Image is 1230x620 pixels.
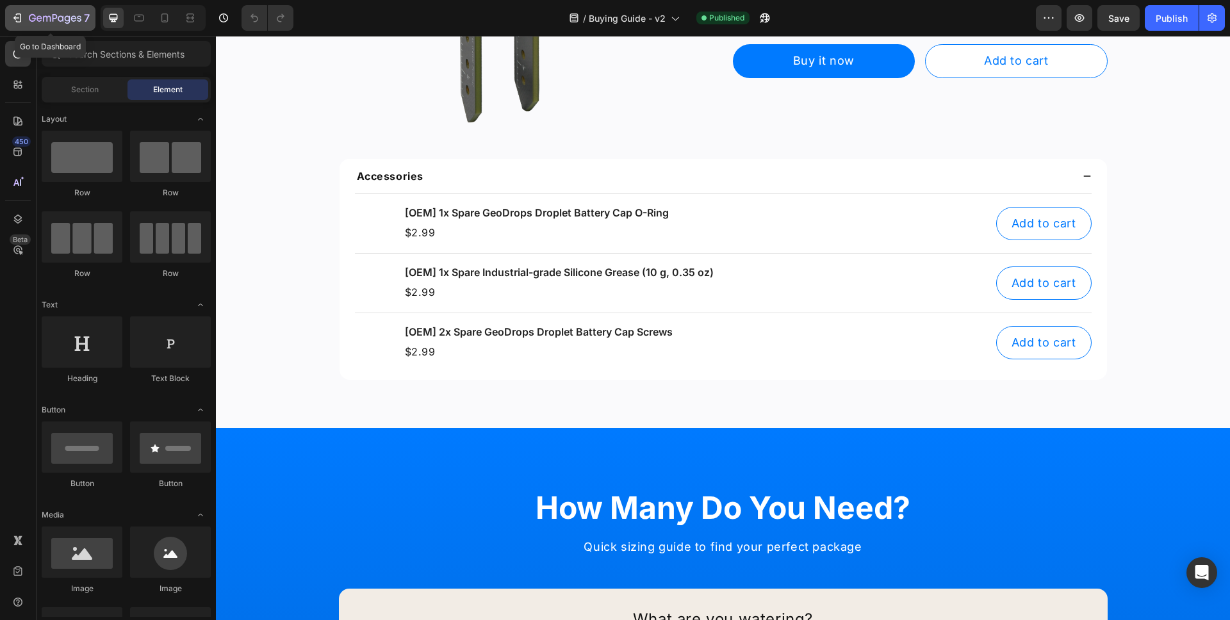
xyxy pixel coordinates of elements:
span: Toggle open [190,505,211,525]
div: Row [130,268,211,279]
span: Toggle open [190,295,211,315]
span: Toggle open [190,400,211,420]
div: Row [42,268,122,279]
div: Row [42,187,122,199]
button: Publish [1145,5,1199,31]
button: Add to cart [780,231,876,265]
span: Layout [42,113,67,125]
span: / [583,12,586,25]
button: 7 [5,5,95,31]
div: Text Block [130,373,211,384]
div: Image [42,583,122,594]
span: Section [71,84,99,95]
div: $2.99 [188,307,221,326]
div: Open Intercom Messenger [1186,557,1217,588]
div: 450 [12,136,31,147]
div: Heading [42,373,122,384]
button: Add to cart [780,290,876,324]
p: 7 [84,10,90,26]
div: $2.99 [188,247,221,266]
div: Button [42,478,122,489]
div: Image [130,583,211,594]
button: Save [1097,5,1140,31]
div: Undo/Redo [242,5,293,31]
span: Buying Guide - v2 [589,12,666,25]
span: Quick sizing guide to find your perfect package [368,504,646,518]
input: Search Sections & Elements [42,41,211,67]
div: Add to cart [796,298,860,316]
div: Add to cart [796,238,860,257]
h2: What are you watering? [143,573,871,594]
div: Row [130,187,211,199]
div: Publish [1156,12,1188,25]
span: Element [153,84,183,95]
strong: How Many Do You Need? [320,453,694,491]
button: Add to cart [780,171,876,205]
h2: [OEM] 1x Spare Industrial-grade Silicone Grease (10 g, 0.35 oz) [188,229,770,245]
a: [OEM] 2x Spare GeoDrops Droplet Battery Cap Screws [139,288,177,326]
span: Published [709,12,744,24]
div: Button [130,478,211,489]
span: Toggle open [190,109,211,129]
span: Save [1108,13,1129,24]
div: Add to cart [796,179,860,197]
span: Text [42,299,58,311]
span: Media [42,509,64,521]
h2: [OEM] 2x Spare GeoDrops Droplet Battery Cap Screws [188,288,770,304]
span: Button [42,404,65,416]
a: [OEM] 1x Spare Industrial-grade Silicone Grease (10 g, 0.35 oz) [139,228,177,266]
iframe: Design area [216,36,1230,620]
div: Beta [10,234,31,245]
